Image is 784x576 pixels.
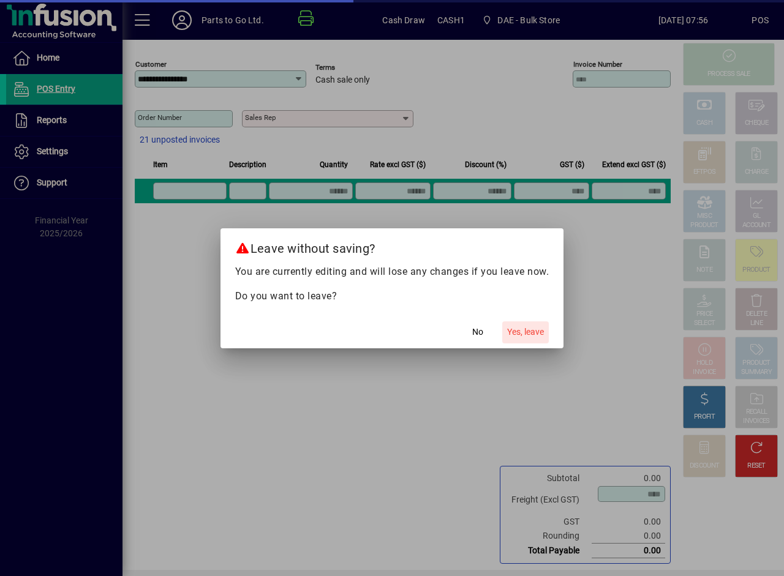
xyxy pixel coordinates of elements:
p: You are currently editing and will lose any changes if you leave now. [235,264,549,279]
span: Yes, leave [507,326,544,338]
p: Do you want to leave? [235,289,549,304]
span: No [472,326,483,338]
button: Yes, leave [502,321,549,343]
button: No [458,321,497,343]
h2: Leave without saving? [221,228,564,264]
